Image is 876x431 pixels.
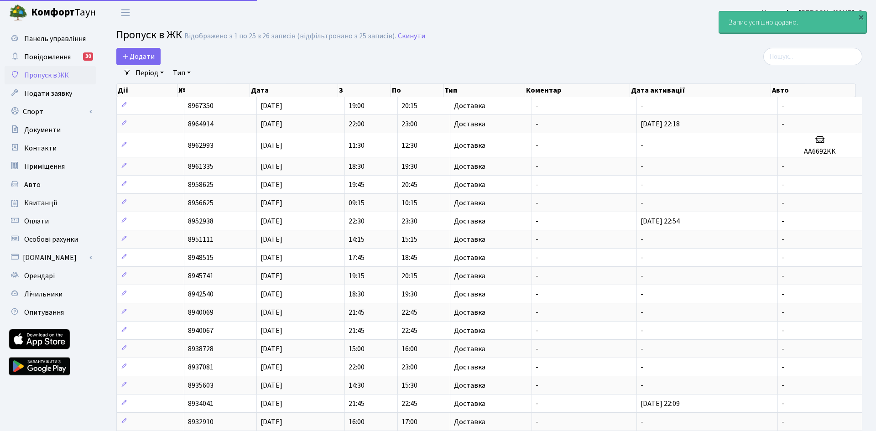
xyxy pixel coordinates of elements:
span: 8932910 [188,417,214,427]
span: - [536,417,538,427]
span: 21:45 [349,307,365,317]
span: Доставка [454,400,485,407]
span: - [782,101,784,111]
span: Доставка [454,102,485,109]
span: 21:45 [349,326,365,336]
img: logo.png [9,4,27,22]
span: 8952938 [188,216,214,226]
span: 8937081 [188,362,214,372]
span: - [641,140,643,151]
span: - [641,344,643,354]
span: Контакти [24,143,57,153]
span: Опитування [24,307,64,317]
span: 19:30 [401,161,417,171]
span: Доставка [454,181,485,188]
span: [DATE] [261,180,282,190]
h5: AA6692KK [782,147,858,156]
span: 19:15 [349,271,365,281]
span: - [782,380,784,390]
span: Доставка [454,163,485,170]
span: [DATE] [261,289,282,299]
span: - [641,180,643,190]
a: Оплати [5,212,96,230]
span: - [641,380,643,390]
span: [DATE] [261,161,282,171]
span: [DATE] [261,399,282,409]
span: Таун [31,5,96,21]
span: 15:15 [401,234,417,244]
span: - [782,253,784,263]
span: 10:15 [401,198,417,208]
span: 8940069 [188,307,214,317]
span: - [782,417,784,427]
span: 8935603 [188,380,214,390]
span: - [536,362,538,372]
b: Наквасіна [PERSON_NAME]. О. [761,8,865,18]
span: Доставка [454,199,485,207]
span: - [641,101,643,111]
span: Повідомлення [24,52,71,62]
span: - [782,216,784,226]
span: - [641,198,643,208]
span: [DATE] [261,216,282,226]
span: [DATE] [261,140,282,151]
span: - [536,198,538,208]
a: Спорт [5,103,96,121]
span: [DATE] [261,101,282,111]
span: 23:30 [401,216,417,226]
th: № [177,84,250,97]
span: - [536,140,538,151]
span: Авто [24,180,41,190]
span: 8951111 [188,234,214,244]
span: Особові рахунки [24,234,78,244]
span: 19:00 [349,101,365,111]
th: Дії [117,84,177,97]
span: Доставка [454,120,485,128]
span: 09:15 [349,198,365,208]
span: - [536,234,538,244]
th: З [338,84,391,97]
span: - [782,399,784,409]
th: Коментар [525,84,630,97]
th: Дата [250,84,338,97]
span: [DATE] [261,362,282,372]
span: 23:00 [401,119,417,129]
span: - [782,119,784,129]
span: - [641,161,643,171]
span: - [641,289,643,299]
span: 22:45 [401,326,417,336]
span: Доставка [454,291,485,298]
span: Приміщення [24,161,65,171]
span: Орендарі [24,271,55,281]
span: - [782,198,784,208]
button: Переключити навігацію [114,5,137,20]
span: Додати [122,52,155,62]
span: [DATE] 22:54 [641,216,680,226]
span: 8967350 [188,101,214,111]
span: - [782,271,784,281]
span: - [782,161,784,171]
span: 15:00 [349,344,365,354]
span: 20:15 [401,101,417,111]
span: - [536,344,538,354]
a: Опитування [5,303,96,322]
input: Пошук... [763,48,862,65]
div: × [856,12,866,21]
span: Доставка [454,272,485,280]
span: Доставка [454,345,485,353]
span: 18:45 [401,253,417,263]
span: - [782,307,784,317]
a: Повідомлення30 [5,48,96,66]
span: - [641,326,643,336]
span: Лічильники [24,289,63,299]
span: Доставка [454,382,485,389]
a: Контакти [5,139,96,157]
span: Доставка [454,363,485,371]
div: 30 [83,52,93,61]
span: 8945741 [188,271,214,281]
span: 8956625 [188,198,214,208]
span: - [782,362,784,372]
span: Доставка [454,418,485,426]
span: [DATE] [261,119,282,129]
span: 8962993 [188,140,214,151]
